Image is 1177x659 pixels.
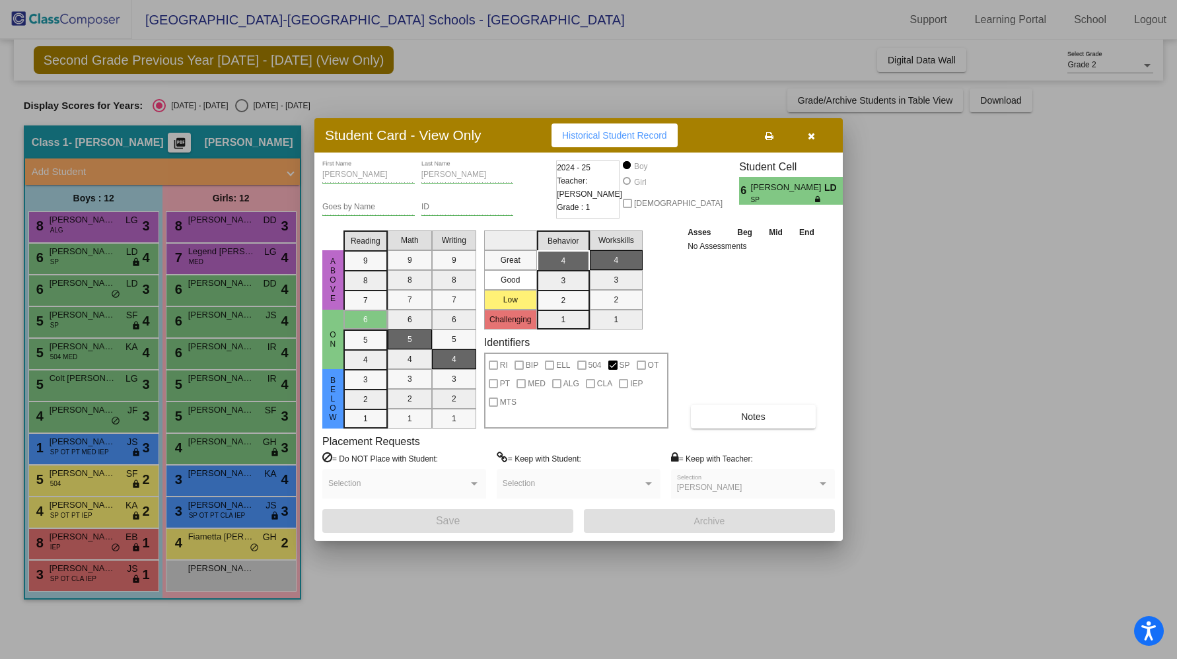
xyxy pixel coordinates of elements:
label: = Keep with Teacher: [671,452,753,465]
span: SP [620,357,630,373]
h3: Student Cell [739,160,854,173]
span: [DEMOGRAPHIC_DATA] [634,195,723,211]
span: On [327,330,339,349]
span: 2024 - 25 [557,161,590,174]
span: Above [327,257,339,303]
span: Archive [694,516,725,526]
span: [PERSON_NAME] [751,181,824,195]
label: = Do NOT Place with Student: [322,452,438,465]
span: CLA [597,376,612,392]
td: No Assessments [684,240,823,253]
span: 6 [739,183,750,199]
span: SP [751,195,815,205]
span: RI [500,357,508,373]
span: MTS [500,394,517,410]
label: Identifiers [484,336,530,349]
span: 4 [843,183,854,199]
span: OT [648,357,659,373]
th: Mid [761,225,791,240]
div: Girl [633,176,647,188]
span: Below [327,376,339,422]
button: Notes [691,405,816,429]
span: MED [528,376,546,392]
span: 504 [588,357,602,373]
button: Save [322,509,573,533]
span: BIP [526,357,538,373]
th: Beg [729,225,760,240]
button: Historical Student Record [552,123,678,147]
span: Save [436,515,460,526]
th: Asses [684,225,729,240]
span: [PERSON_NAME] [677,483,742,492]
span: Notes [741,411,766,422]
th: End [791,225,822,240]
span: Grade : 1 [557,201,590,214]
span: Teacher: [PERSON_NAME] [557,174,622,201]
input: goes by name [322,203,415,212]
span: ALG [563,376,579,392]
span: PT [500,376,510,392]
button: Archive [584,509,835,533]
span: IEP [630,376,643,392]
h3: Student Card - View Only [325,127,482,143]
div: Boy [633,160,648,172]
span: LD [824,181,843,195]
span: ELL [556,357,570,373]
label: Placement Requests [322,435,420,448]
label: = Keep with Student: [497,452,581,465]
span: Historical Student Record [562,130,667,141]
